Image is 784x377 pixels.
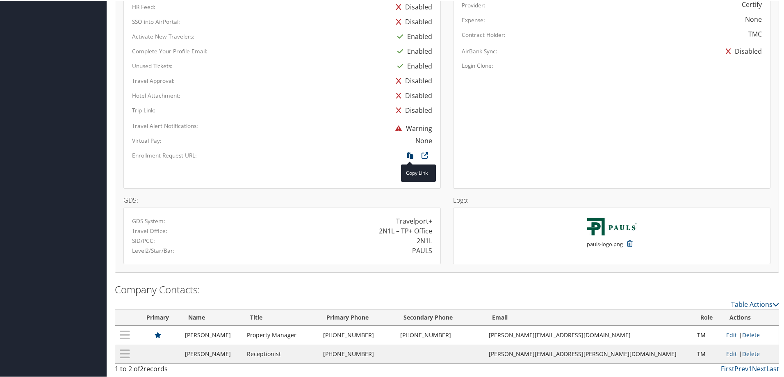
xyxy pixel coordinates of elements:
[392,87,432,102] div: Disabled
[766,363,779,372] a: Last
[722,344,779,363] td: |
[132,226,167,234] label: Travel Office:
[721,363,734,372] a: First
[132,136,162,144] label: Virtual Pay:
[393,58,432,73] div: Enabled
[462,46,497,55] label: AirBank Sync:
[587,240,623,255] small: pauls-logo.png
[396,309,485,325] th: Secondary Phone
[181,325,243,344] td: [PERSON_NAME]
[742,349,760,357] a: Delete
[132,76,175,84] label: Travel Approval:
[734,363,748,372] a: Prev
[722,325,779,344] td: |
[462,30,506,38] label: Contract Holder:
[243,325,319,344] td: Property Manager
[132,17,180,25] label: SSO into AirPortal:
[462,15,485,23] label: Expense:
[417,235,432,245] div: 2N1L
[726,349,737,357] a: Edit
[132,216,165,224] label: GDS System:
[391,123,432,132] span: Warning
[722,43,762,58] div: Disabled
[115,282,779,296] h2: Company Contacts:
[319,325,396,344] td: [PHONE_NUMBER]
[586,215,638,235] img: pauls-logo.png
[319,344,396,363] td: [PHONE_NUMBER]
[485,344,693,363] td: [PERSON_NAME][EMAIL_ADDRESS][PERSON_NAME][DOMAIN_NAME]
[693,325,722,344] td: TM
[181,344,243,363] td: [PERSON_NAME]
[123,196,441,203] h4: GDS:
[415,135,432,145] div: None
[693,344,722,363] td: TM
[693,309,722,325] th: Role
[745,14,762,23] div: None
[243,344,319,363] td: Receptionist
[752,363,766,372] a: Next
[412,245,432,255] div: PAULS
[132,46,207,55] label: Complete Your Profile Email:
[726,330,737,338] a: Edit
[392,14,432,28] div: Disabled
[132,32,194,40] label: Activate New Travelers:
[453,196,770,203] h4: Logo:
[132,236,155,244] label: SID/PCC:
[132,2,155,10] label: HR Feed:
[132,151,197,159] label: Enrollment Request URL:
[748,363,752,372] a: 1
[462,0,485,9] label: Provider:
[115,363,272,377] div: 1 to 2 of records
[396,325,485,344] td: [PHONE_NUMBER]
[132,61,173,69] label: Unused Tickets:
[132,91,180,99] label: Hotel Attachment:
[393,43,432,58] div: Enabled
[485,325,693,344] td: [PERSON_NAME][EMAIL_ADDRESS][DOMAIN_NAME]
[243,309,319,325] th: Title
[462,61,493,69] label: Login Clone:
[132,246,175,254] label: Level2/Star/Bar:
[379,225,432,235] div: 2N1L – TP+ Office
[392,73,432,87] div: Disabled
[140,363,144,372] span: 2
[396,215,432,225] div: Travelport+
[132,121,198,129] label: Travel Alert Notifications:
[181,309,243,325] th: Name
[392,102,432,117] div: Disabled
[748,28,762,38] div: TMC
[319,309,396,325] th: Primary Phone
[393,28,432,43] div: Enabled
[485,309,693,325] th: Email
[132,105,155,114] label: Trip Link:
[742,330,760,338] a: Delete
[722,309,779,325] th: Actions
[731,299,779,308] a: Table Actions
[135,309,181,325] th: Primary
